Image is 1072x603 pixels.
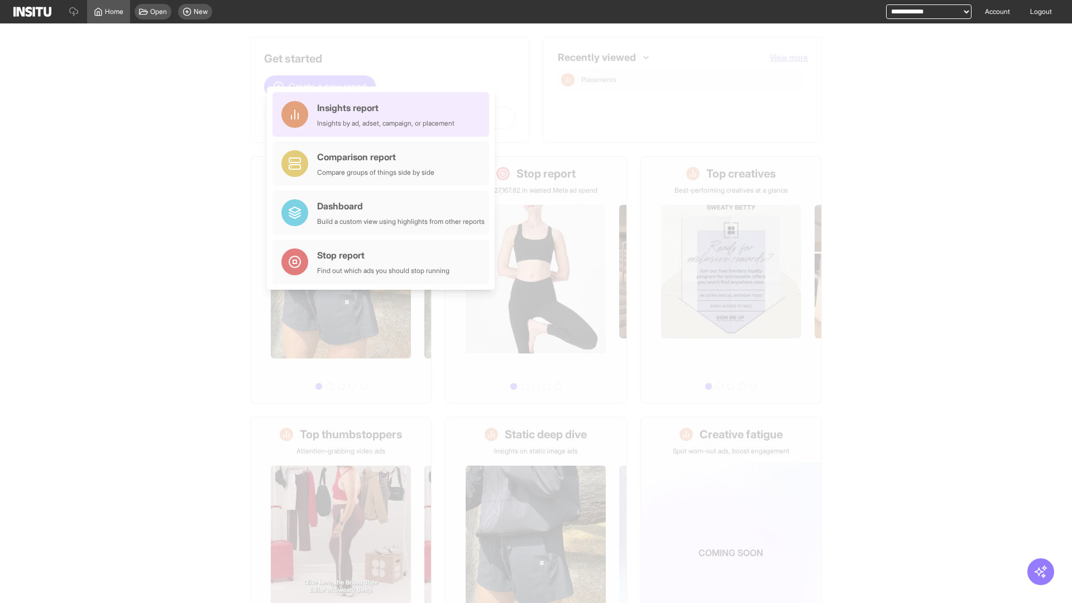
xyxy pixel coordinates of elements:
[317,217,485,226] div: Build a custom view using highlights from other reports
[317,199,485,213] div: Dashboard
[150,7,167,16] span: Open
[317,248,449,262] div: Stop report
[13,7,51,17] img: Logo
[194,7,208,16] span: New
[317,119,454,128] div: Insights by ad, adset, campaign, or placement
[317,150,434,164] div: Comparison report
[317,101,454,114] div: Insights report
[105,7,123,16] span: Home
[317,168,434,177] div: Compare groups of things side by side
[317,266,449,275] div: Find out which ads you should stop running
